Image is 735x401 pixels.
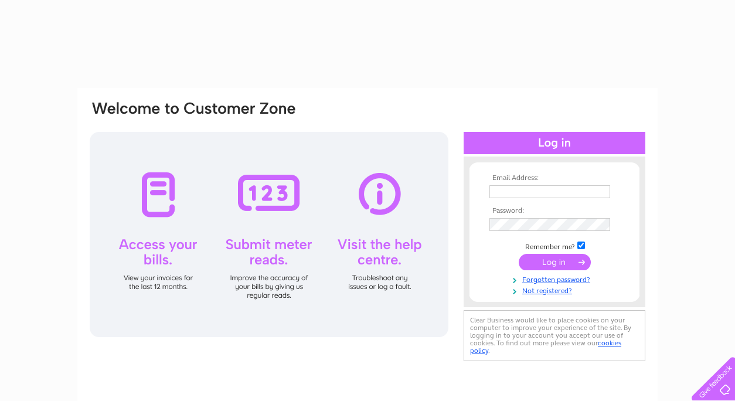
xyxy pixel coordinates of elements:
[486,174,622,182] th: Email Address:
[486,240,622,252] td: Remember me?
[470,339,621,355] a: cookies policy
[489,273,622,284] a: Forgotten password?
[464,310,645,361] div: Clear Business would like to place cookies on your computer to improve your experience of the sit...
[519,254,591,270] input: Submit
[489,284,622,295] a: Not registered?
[486,207,622,215] th: Password:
